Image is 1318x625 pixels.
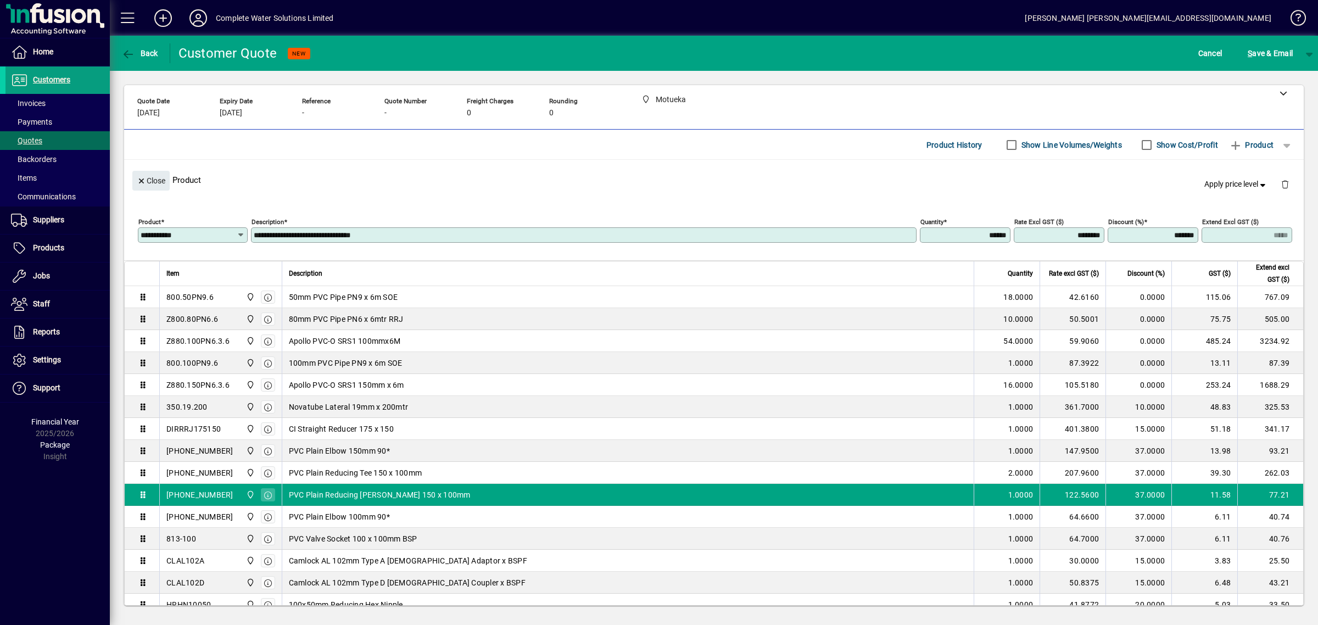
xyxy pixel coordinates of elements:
[467,109,471,118] span: 0
[137,109,160,118] span: [DATE]
[121,49,158,58] span: Back
[33,75,70,84] span: Customers
[289,267,322,280] span: Description
[289,599,403,610] span: 100x50mm Reducing Hex Nipple
[166,292,214,303] div: 800.50PN9.6
[243,533,256,545] span: Motueka
[1154,139,1218,150] label: Show Cost/Profit
[1171,572,1237,594] td: 6.48
[11,99,46,108] span: Invoices
[181,8,216,28] button: Profile
[243,599,256,611] span: Motueka
[119,43,161,63] button: Back
[292,50,306,57] span: NEW
[1047,555,1099,566] div: 30.0000
[1209,267,1231,280] span: GST ($)
[1248,44,1293,62] span: ave & Email
[289,358,403,369] span: 100mm PVC Pipe PN9 x 6m SOE
[1105,440,1171,462] td: 37.0000
[1025,9,1271,27] div: [PERSON_NAME] [PERSON_NAME][EMAIL_ADDRESS][DOMAIN_NAME]
[302,109,304,118] span: -
[243,467,256,479] span: Motueka
[1047,467,1099,478] div: 207.9600
[1237,528,1303,550] td: 40.76
[130,175,172,185] app-page-header-button: Close
[1047,511,1099,522] div: 64.6600
[289,577,526,588] span: Camlock AL 102mm Type D [DEMOGRAPHIC_DATA] Coupler x BSPF
[289,292,398,303] span: 50mm PVC Pipe PN9 x 6m SOE
[1171,330,1237,352] td: 485.24
[33,215,64,224] span: Suppliers
[1171,308,1237,330] td: 75.75
[1105,418,1171,440] td: 15.0000
[1171,528,1237,550] td: 6.11
[920,218,943,226] mat-label: Quantity
[1105,462,1171,484] td: 37.0000
[1003,380,1033,390] span: 16.0000
[5,131,110,150] a: Quotes
[1047,292,1099,303] div: 42.6160
[1008,489,1034,500] span: 1.0000
[1237,330,1303,352] td: 3234.92
[1242,43,1298,63] button: Save & Email
[5,150,110,169] a: Backorders
[243,577,256,589] span: Motueka
[1047,380,1099,390] div: 105.5180
[5,347,110,374] a: Settings
[926,136,982,154] span: Product History
[1047,423,1099,434] div: 401.3800
[922,135,987,155] button: Product History
[1047,489,1099,500] div: 122.5600
[5,207,110,234] a: Suppliers
[138,218,161,226] mat-label: Product
[1105,528,1171,550] td: 37.0000
[1008,467,1034,478] span: 2.0000
[243,401,256,413] span: Motueka
[5,169,110,187] a: Items
[1171,440,1237,462] td: 13.98
[243,313,256,325] span: Motueka
[1171,396,1237,418] td: 48.83
[243,511,256,523] span: Motueka
[289,489,471,500] span: PVC Plain Reducing [PERSON_NAME] 150 x 100mm
[243,379,256,391] span: Motueka
[1049,267,1099,280] span: Rate excl GST ($)
[289,314,404,325] span: 80mm PVC Pipe PN6 x 6mtr RRJ
[1105,374,1171,396] td: 0.0000
[1229,136,1274,154] span: Product
[166,380,230,390] div: Z880.150PN6.3.6
[1272,179,1298,189] app-page-header-button: Delete
[178,44,277,62] div: Customer Quote
[1204,178,1268,190] span: Apply price level
[1008,423,1034,434] span: 1.0000
[1171,462,1237,484] td: 39.30
[243,357,256,369] span: Motueka
[5,375,110,402] a: Support
[1282,2,1304,38] a: Knowledge Base
[166,511,233,522] div: [PHONE_NUMBER]
[5,319,110,346] a: Reports
[11,192,76,201] span: Communications
[1105,396,1171,418] td: 10.0000
[31,417,79,426] span: Financial Year
[166,267,180,280] span: Item
[1019,139,1122,150] label: Show Line Volumes/Weights
[1047,533,1099,544] div: 64.7000
[166,533,196,544] div: 813-100
[166,401,208,412] div: 350.19.200
[1202,218,1259,226] mat-label: Extend excl GST ($)
[1171,352,1237,374] td: 13.11
[1008,533,1034,544] span: 1.0000
[1003,314,1033,325] span: 10.0000
[5,187,110,206] a: Communications
[1237,418,1303,440] td: 341.17
[1047,358,1099,369] div: 87.3922
[33,327,60,336] span: Reports
[166,445,233,456] div: [PHONE_NUMBER]
[166,336,230,347] div: Z880.100PN6.3.6
[137,172,165,190] span: Close
[5,291,110,318] a: Staff
[243,291,256,303] span: Motueka
[1171,418,1237,440] td: 51.18
[1237,462,1303,484] td: 262.03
